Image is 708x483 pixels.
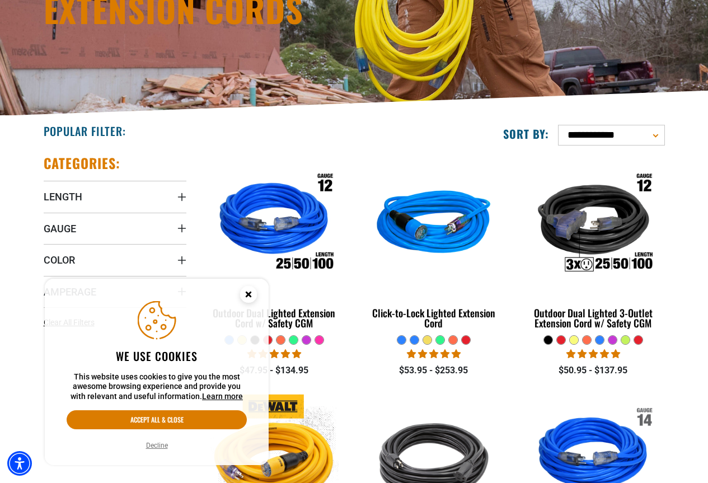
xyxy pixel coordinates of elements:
a: Learn more [202,392,243,401]
div: Outdoor Dual Lighted 3-Outlet Extension Cord w/ Safety CGM [522,308,664,328]
a: blue Click-to-Lock Lighted Extension Cord [362,154,505,335]
summary: Color [44,244,186,275]
span: Amperage [44,285,96,298]
label: Sort by: [503,126,549,141]
img: Outdoor Dual Lighted 3-Outlet Extension Cord w/ Safety CGM [523,160,664,289]
aside: Cookie Consent [45,279,269,466]
span: Gauge [44,222,76,235]
summary: Amperage [44,276,186,307]
img: blue [363,160,504,289]
span: 4.80 stars [566,349,620,359]
span: Clear All Filters [44,318,95,327]
div: Outdoor Dual Lighted Extension Cord w/ Safety CGM [203,308,346,328]
div: $53.95 - $253.95 [362,364,505,377]
a: Outdoor Dual Lighted Extension Cord w/ Safety CGM Outdoor Dual Lighted Extension Cord w/ Safety CGM [203,154,346,335]
button: Decline [143,440,171,451]
span: Length [44,190,82,203]
button: Accept all & close [67,410,247,429]
div: Accessibility Menu [7,451,32,476]
div: $47.95 - $134.95 [203,364,346,377]
h2: Popular Filter: [44,124,126,138]
summary: Gauge [44,213,186,244]
p: This website uses cookies to give you the most awesome browsing experience and provide you with r... [67,372,247,402]
a: Clear All Filters [44,317,99,329]
img: Outdoor Dual Lighted Extension Cord w/ Safety CGM [204,160,345,289]
summary: Length [44,181,186,212]
div: Click-to-Lock Lighted Extension Cord [362,308,505,328]
div: $50.95 - $137.95 [522,364,664,377]
a: Outdoor Dual Lighted 3-Outlet Extension Cord w/ Safety CGM Outdoor Dual Lighted 3-Outlet Extensio... [522,154,664,335]
span: 4.81 stars [247,349,301,359]
span: 4.87 stars [407,349,461,359]
span: Color [44,254,75,266]
h2: Categories: [44,154,121,172]
h2: We use cookies [67,349,247,363]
